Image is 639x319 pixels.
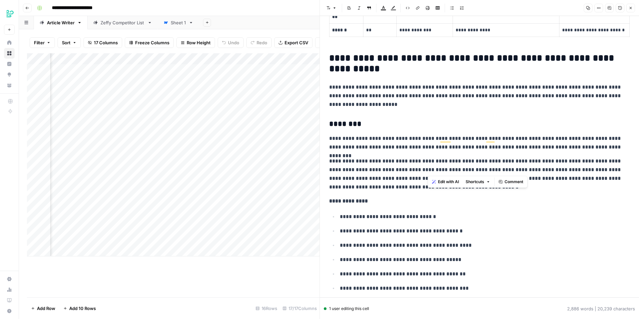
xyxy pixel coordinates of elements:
[37,305,55,312] span: Add Row
[4,80,15,91] a: Your Data
[135,39,169,46] span: Freeze Columns
[84,37,122,48] button: 17 Columns
[496,177,526,186] button: Comment
[62,39,71,46] span: Sort
[257,39,267,46] span: Redo
[429,177,462,186] button: Edit with AI
[246,37,272,48] button: Redo
[4,48,15,59] a: Browse
[59,303,100,314] button: Add 10 Rows
[4,59,15,69] a: Insights
[4,295,15,306] a: Learning Hub
[4,306,15,316] button: Help + Support
[4,69,15,80] a: Opportunities
[94,39,118,46] span: 17 Columns
[176,37,215,48] button: Row Height
[69,305,96,312] span: Add 10 Rows
[4,5,15,22] button: Workspace: Zeffy
[171,19,186,26] div: Sheet 1
[463,177,493,186] button: Shortcuts
[158,16,199,29] a: Sheet 1
[218,37,244,48] button: Undo
[466,179,484,185] span: Shortcuts
[285,39,308,46] span: Export CSV
[324,306,369,312] div: 1 user editing this cell
[187,39,211,46] span: Row Height
[30,37,55,48] button: Filter
[228,39,239,46] span: Undo
[253,303,280,314] div: 16 Rows
[280,303,319,314] div: 17/17 Columns
[34,39,45,46] span: Filter
[88,16,158,29] a: Zeffy Competitor List
[101,19,145,26] div: Zeffy Competitor List
[58,37,81,48] button: Sort
[47,19,75,26] div: Article Writer
[438,179,459,185] span: Edit with AI
[274,37,313,48] button: Export CSV
[567,305,635,312] div: 2,886 words | 20,239 characters
[125,37,174,48] button: Freeze Columns
[34,16,88,29] a: Article Writer
[4,274,15,284] a: Settings
[27,303,59,314] button: Add Row
[505,179,523,185] span: Comment
[4,8,16,20] img: Zeffy Logo
[4,284,15,295] a: Usage
[4,37,15,48] a: Home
